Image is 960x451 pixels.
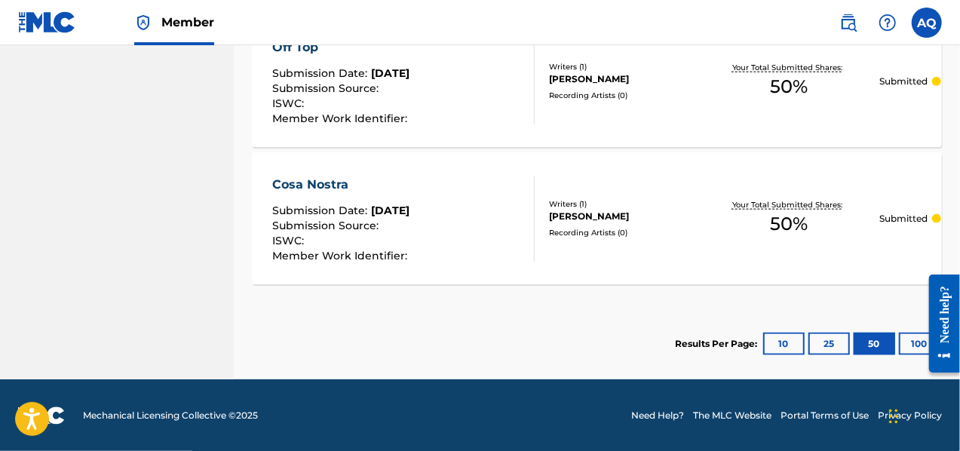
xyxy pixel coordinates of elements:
[272,112,411,125] span: Member Work Identifier :
[770,210,808,238] span: 50 %
[272,97,308,110] span: ISWC :
[885,379,960,451] iframe: Chat Widget
[549,61,698,72] div: Writers ( 1 )
[161,14,214,31] span: Member
[549,90,698,101] div: Recording Artists ( 0 )
[693,409,771,422] a: The MLC Website
[549,210,698,223] div: [PERSON_NAME]
[371,66,409,80] span: [DATE]
[272,219,382,232] span: Submission Source :
[252,152,942,284] a: Cosa NostraSubmission Date:[DATE]Submission Source:ISWC:Member Work Identifier:Writers (1)[PERSON...
[272,249,411,262] span: Member Work Identifier :
[763,333,805,355] button: 10
[732,199,846,210] p: Your Total Submitted Shares:
[18,11,76,33] img: MLC Logo
[732,62,846,73] p: Your Total Submitted Shares:
[134,14,152,32] img: Top Rightsholder
[675,337,761,351] p: Results Per Page:
[808,333,850,355] button: 25
[272,176,411,194] div: Cosa Nostra
[770,73,808,100] span: 50 %
[873,8,903,38] div: Help
[272,204,371,217] span: Submission Date :
[899,333,940,355] button: 100
[272,234,308,247] span: ISWC :
[879,212,928,226] p: Submitted
[918,263,960,385] iframe: Resource Center
[83,409,258,422] span: Mechanical Licensing Collective © 2025
[252,15,942,147] a: Off TopSubmission Date:[DATE]Submission Source:ISWC:Member Work Identifier:Writers (1)[PERSON_NAM...
[879,75,928,88] p: Submitted
[549,72,698,86] div: [PERSON_NAME]
[781,409,869,422] a: Portal Terms of Use
[549,198,698,210] div: Writers ( 1 )
[371,204,409,217] span: [DATE]
[18,407,65,425] img: logo
[549,227,698,238] div: Recording Artists ( 0 )
[854,333,895,355] button: 50
[879,14,897,32] img: help
[272,66,371,80] span: Submission Date :
[839,14,857,32] img: search
[631,409,684,422] a: Need Help?
[272,81,382,95] span: Submission Source :
[878,409,942,422] a: Privacy Policy
[833,8,863,38] a: Public Search
[272,38,411,57] div: Off Top
[912,8,942,38] div: User Menu
[889,394,898,439] div: Drag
